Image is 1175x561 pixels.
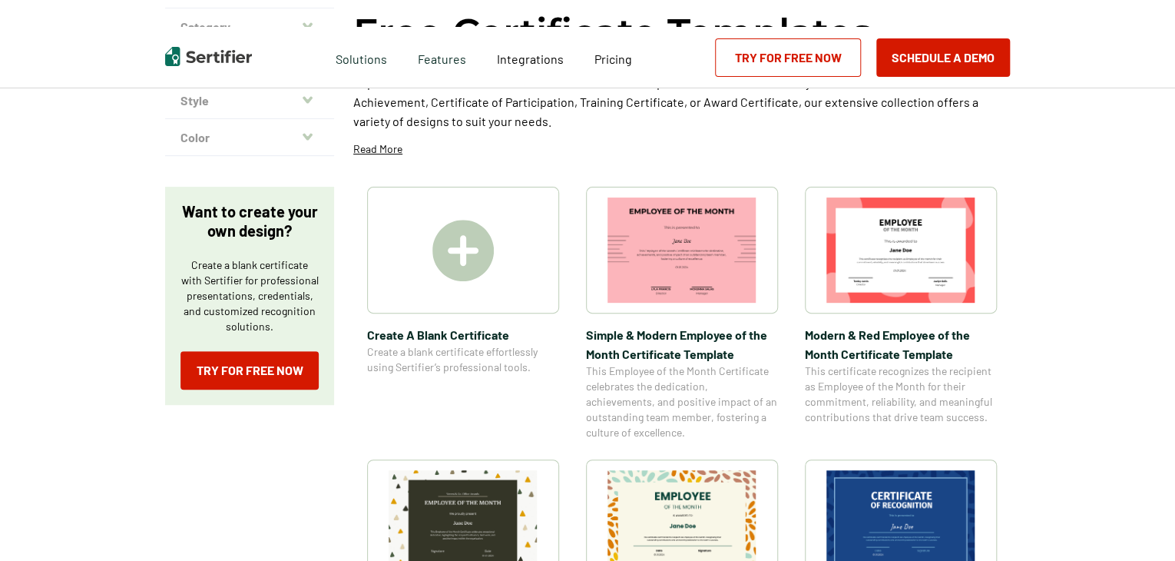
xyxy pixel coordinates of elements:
[594,51,632,66] span: Pricing
[805,187,997,440] a: Modern & Red Employee of the Month Certificate TemplateModern & Red Employee of the Month Certifi...
[497,48,564,67] a: Integrations
[165,82,334,119] button: Style
[180,257,319,334] p: Create a blank certificate with Sertifier for professional presentations, credentials, and custom...
[586,325,778,363] span: Simple & Modern Employee of the Month Certificate Template
[876,38,1010,77] button: Schedule a Demo
[826,198,975,303] img: Modern & Red Employee of the Month Certificate Template
[367,344,559,375] span: Create a blank certificate effortlessly using Sertifier’s professional tools.
[805,325,997,363] span: Modern & Red Employee of the Month Certificate Template
[418,48,466,67] span: Features
[336,48,387,67] span: Solutions
[180,202,319,241] p: Want to create your own design?
[353,73,1010,131] p: Explore a wide selection of customizable certificate templates at Sertifier. Whether you need a C...
[805,363,997,425] span: This certificate recognizes the recipient as Employee of the Month for their commitment, reliabil...
[180,351,319,390] a: Try for Free Now
[165,119,334,156] button: Color
[353,141,402,157] p: Read More
[715,38,861,77] a: Try for Free Now
[367,325,559,344] span: Create A Blank Certificate
[165,47,252,66] img: Sertifier | Digital Credentialing Platform
[586,363,778,440] span: This Employee of the Month Certificate celebrates the dedication, achievements, and positive impa...
[353,8,872,58] h1: Free Certificate Templates
[594,48,632,67] a: Pricing
[586,187,778,440] a: Simple & Modern Employee of the Month Certificate TemplateSimple & Modern Employee of the Month C...
[607,198,756,303] img: Simple & Modern Employee of the Month Certificate Template
[497,51,564,66] span: Integrations
[165,8,334,45] button: Category
[432,220,494,281] img: Create A Blank Certificate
